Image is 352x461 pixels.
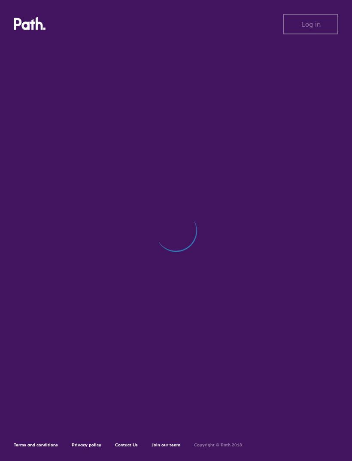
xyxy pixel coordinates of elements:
[283,14,338,34] button: Log in
[14,442,58,448] a: Terms and conditions
[72,442,101,448] a: Privacy policy
[115,442,138,448] a: Contact Us
[301,20,321,28] span: Log in
[152,442,180,448] a: Join our team
[194,443,242,448] h6: Copyright © Path 2018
